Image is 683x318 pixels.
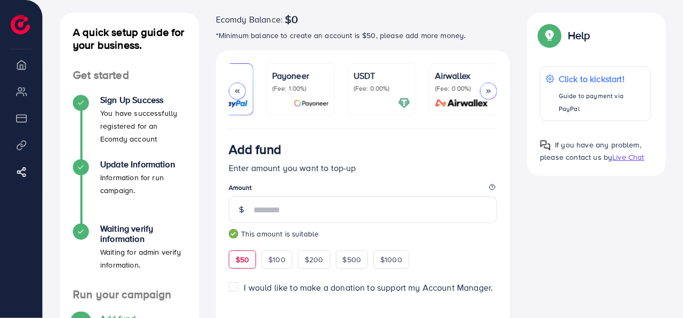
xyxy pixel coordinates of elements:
li: Sign Up Success [60,95,199,159]
h4: A quick setup guide for your business. [60,26,199,51]
small: This amount is suitable [229,228,498,239]
li: Waiting verify information [60,224,199,288]
span: Live Chat [612,152,644,162]
h3: Add fund [229,142,281,157]
p: Enter amount you want to top-up [229,161,498,174]
img: card [294,97,329,109]
h4: Get started [60,69,199,82]
img: Popup guide [540,26,559,45]
p: Information for run campaign. [100,171,186,197]
p: Payoneer [272,69,329,82]
img: guide [229,229,238,239]
img: card [432,97,492,109]
iframe: Chat [637,270,675,310]
img: logo [11,15,30,34]
span: Ecomdy Balance: [216,13,283,26]
p: Waiting for admin verify information. [100,246,186,271]
p: Guide to payment via PayPal [559,90,645,115]
p: (Fee: 1.00%) [272,84,329,93]
p: (Fee: 0.00%) [435,84,492,93]
legend: Amount [229,183,498,196]
span: $100 [268,254,286,265]
li: Update Information [60,159,199,224]
h4: Sign Up Success [100,95,186,105]
span: I would like to make a donation to support my Account Manager. [244,282,493,293]
p: (Fee: 0.00%) [354,84,410,93]
p: Airwallex [435,69,492,82]
span: $50 [236,254,249,265]
p: Click to kickstart! [559,72,645,85]
span: $0 [285,13,298,26]
img: Popup guide [540,140,551,151]
p: You have successfully registered for an Ecomdy account [100,107,186,145]
span: $200 [305,254,324,265]
p: *Minimum balance to create an account is $50, please add more money. [216,29,511,42]
span: $500 [343,254,362,265]
img: card [211,97,247,109]
p: USDT [354,69,410,82]
h4: Update Information [100,159,186,169]
img: card [398,97,410,109]
p: Help [568,29,590,42]
h4: Waiting verify information [100,224,186,244]
h4: Run your campaign [60,288,199,301]
span: $1000 [380,254,402,265]
span: If you have any problem, please contact us by [540,139,641,162]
